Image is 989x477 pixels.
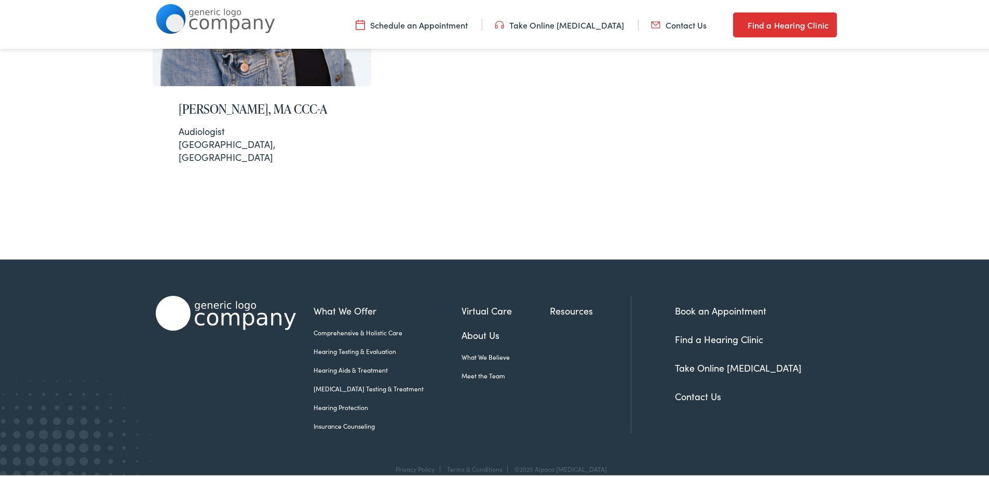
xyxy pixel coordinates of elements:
[651,17,707,29] a: Contact Us
[675,302,766,315] a: Book an Appointment
[462,369,550,378] a: Meet the Team
[462,326,550,340] a: About Us
[179,122,346,135] div: Audiologist
[462,350,550,360] a: What We Believe
[675,331,763,344] a: Find a Hearing Clinic
[675,359,802,372] a: Take Online [MEDICAL_DATA]
[509,464,607,471] div: ©2025 Alpaca [MEDICAL_DATA]
[733,10,837,35] a: Find a Hearing Clinic
[651,17,660,29] img: utility icon
[179,100,346,115] h2: [PERSON_NAME], MA CCC-A
[733,17,742,29] img: utility icon
[462,302,550,316] a: Virtual Care
[314,363,462,373] a: Hearing Aids & Treatment
[396,462,435,471] a: Privacy Policy
[314,401,462,410] a: Hearing Protection
[314,345,462,354] a: Hearing Testing & Evaluation
[356,17,365,29] img: utility icon
[447,462,502,471] a: Terms & Conditions
[495,17,504,29] img: utility icon
[314,302,462,316] a: What We Offer
[495,17,624,29] a: Take Online [MEDICAL_DATA]
[356,17,468,29] a: Schedule an Appointment
[179,122,346,162] div: [GEOGRAPHIC_DATA], [GEOGRAPHIC_DATA]
[314,326,462,335] a: Comprehensive & Holistic Care
[675,388,721,401] a: Contact Us
[550,302,631,316] a: Resources
[314,419,462,429] a: Insurance Counseling
[156,294,296,329] img: Alpaca Audiology
[314,382,462,391] a: [MEDICAL_DATA] Testing & Treatment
